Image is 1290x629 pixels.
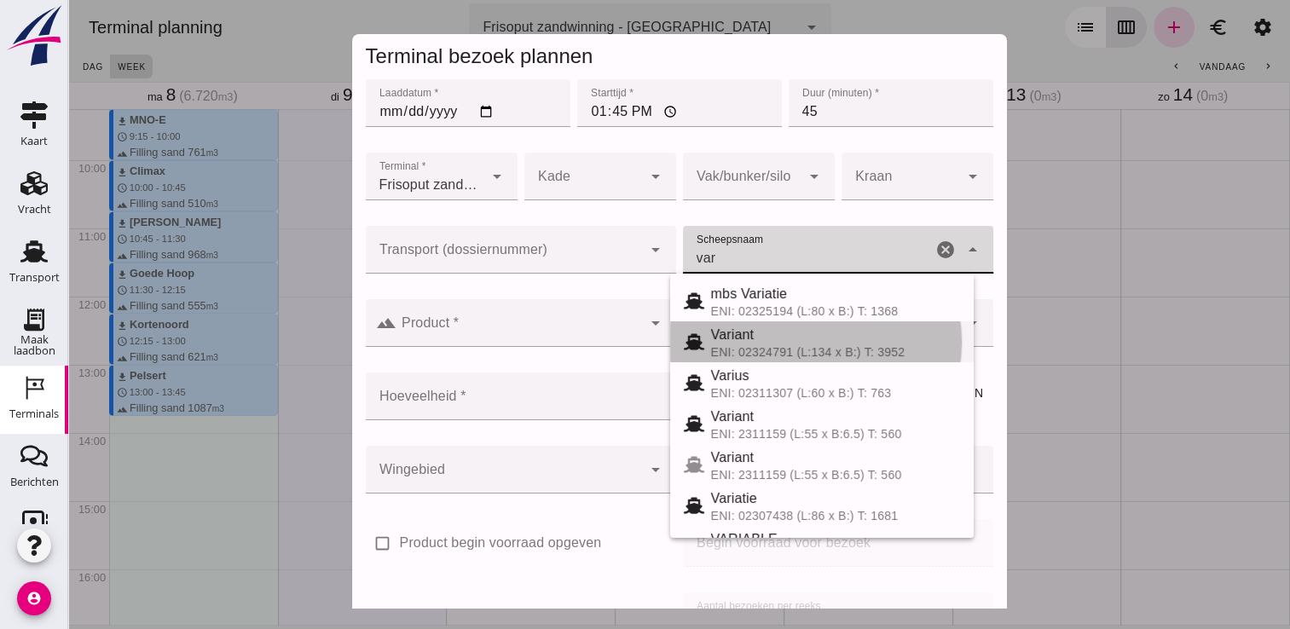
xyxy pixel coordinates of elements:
i: arrow_drop_down [419,166,439,187]
i: arrow_drop_down [736,166,756,187]
div: mbs Variatie [643,284,892,304]
i: account_circle [17,581,51,615]
div: Variant [643,407,892,427]
div: ENI: 2311159 (L:55 x B:6.5) T: 560 [643,427,892,441]
i: Sluit [894,239,915,260]
div: ENI: 2311159 (L:55 x B:6.5) T: 560 [643,468,892,482]
i: Wis Scheepsnaam [867,239,888,260]
div: Kaart [20,136,48,147]
i: arrow_drop_down [894,166,915,187]
i: arrow_drop_down [577,459,598,480]
div: Variant [643,325,892,345]
i: Open [577,239,598,260]
div: Varius [643,366,892,386]
div: Berichten [10,476,59,488]
div: ENI: 02325194 (L:80 x B:) T: 1368 [643,304,892,318]
div: VARIABLE [643,529,892,550]
label: Maak reeks [332,607,403,626]
div: Variant [643,447,892,468]
i: landscape [308,313,328,333]
label: Product begin voorraad opgeven [332,534,534,553]
i: arrow_drop_down [577,166,598,187]
img: logo-small.a267ee39.svg [3,4,65,67]
div: Transport [9,272,60,283]
div: Variatie [643,488,892,509]
div: Terminals [9,408,59,419]
span: Frisoput zandwinning - [GEOGRAPHIC_DATA] [311,175,410,195]
span: Terminal bezoek plannen [298,44,525,67]
div: ENI: 02311307 (L:60 x B:) T: 763 [643,386,892,400]
div: ENI: 02307438 (L:86 x B:) T: 1681 [643,509,892,522]
div: ENI: 02324791 (L:134 x B:) T: 3952 [643,345,892,359]
div: Vracht [18,204,51,215]
i: Open [577,313,598,333]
